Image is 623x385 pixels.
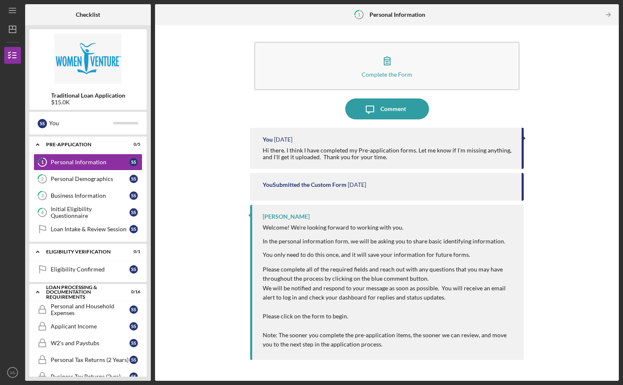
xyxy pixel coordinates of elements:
p: Note: The sooner you complete the pre-application items, the sooner we can review, and move you t... [263,331,515,349]
p: Please complete all of the required fields and reach out with any questions that you may have thr... [263,265,515,284]
a: W2's and PaystubsSS [34,335,142,351]
a: Eligibility ConfirmedSS [34,261,142,278]
time: 2025-08-20 20:00 [348,181,366,188]
div: Loan Intake & Review Session [51,226,129,233]
div: You [263,136,273,143]
a: 4Initial Eligibility QuestionnaireSS [34,204,142,221]
div: 0 / 16 [125,289,140,295]
div: Personal and Household Expenses [51,303,129,316]
div: Loan Processing & Documentation Requirements [46,285,119,300]
div: Pre-Application [46,142,119,147]
div: You only need to do this once, and it will save your information for future forms. [263,251,515,258]
div: 0 / 1 [125,249,140,254]
div: You [49,116,113,130]
img: Product logo [29,34,147,84]
div: Complete the Form [362,71,412,78]
div: S S [129,158,138,166]
div: S S [129,225,138,233]
div: S S [129,322,138,331]
a: 3Business InformationSS [34,187,142,204]
a: Loan Intake & Review SessionSS [34,221,142,238]
div: Personal Tax Returns (2 Years) [51,357,129,363]
div: $15.0K [51,99,125,106]
tspan: 1 [41,160,44,165]
div: Business Tax Returns (2yrs) [51,373,129,380]
button: Complete the Form [254,42,519,90]
div: S S [129,175,138,183]
a: 1Personal InformationSS [34,154,142,171]
div: Business Information [51,192,129,199]
tspan: 3 [41,193,44,199]
div: Welcome! We're looking forward to working with you. [263,224,515,238]
div: Hi there. I think I have completed my Pre-application forms. Let me know if I'm missing anything,... [263,147,513,160]
div: Personal Information [51,159,129,165]
div: W2's and Paystubs [51,340,129,346]
a: Personal Tax Returns (2 Years)SS [34,351,142,368]
div: Applicant Income [51,323,129,330]
div: S S [129,339,138,347]
a: Personal and Household ExpensesSS [34,301,142,318]
div: S S [129,372,138,381]
div: Personal Demographics [51,176,129,182]
tspan: 2 [41,176,44,182]
a: Applicant IncomeSS [34,318,142,335]
b: Personal Information [370,11,425,18]
time: 2025-08-22 23:55 [274,136,292,143]
a: 2Personal DemographicsSS [34,171,142,187]
div: In the personal information form, we will be asking you to share basic identifying information. [263,238,515,245]
b: Checklist [76,11,100,18]
b: Traditional Loan Application [51,92,125,99]
tspan: 1 [358,12,360,17]
button: Comment [345,98,429,119]
div: S S [38,119,47,128]
div: Comment [380,98,406,119]
div: S S [129,356,138,364]
div: You Submitted the Custom Form [263,181,346,188]
p: Please click on the form to begin. [263,312,515,321]
div: S S [129,305,138,314]
div: S S [129,208,138,217]
text: SS [10,370,16,375]
tspan: 4 [41,210,44,215]
a: Business Tax Returns (2yrs)SS [34,368,142,385]
div: S S [129,191,138,200]
p: We will be notified and respond to your message as soon as possible. You will receive an email al... [263,284,515,302]
div: Eligibility Confirmed [51,266,129,273]
div: 0 / 5 [125,142,140,147]
div: Initial Eligibility Questionnaire [51,206,129,219]
div: [PERSON_NAME] [263,213,310,220]
div: Eligibility Verification [46,249,119,254]
button: SS [4,364,21,381]
div: S S [129,265,138,274]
